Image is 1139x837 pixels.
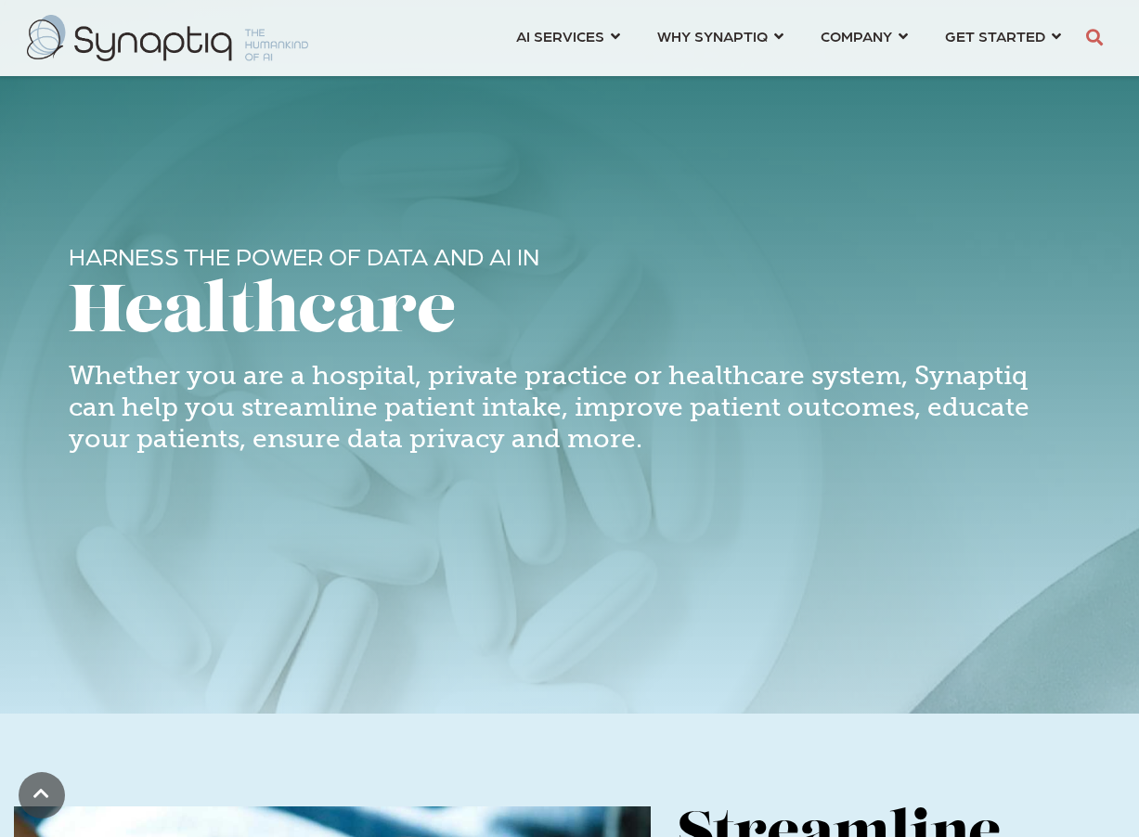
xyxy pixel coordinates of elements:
[69,241,1071,270] h6: HARNESS THE POWER OF DATA AND AI IN
[821,19,908,53] a: COMPANY
[69,360,1071,454] h4: Whether you are a hospital, private practice or healthcare system, Synaptiq can help you streamli...
[69,462,264,509] iframe: Embedded CTA
[278,462,519,509] iframe: Embedded CTA
[498,5,1080,71] nav: menu
[27,15,308,61] img: synaptiq logo-2
[657,23,768,48] span: WHY SYNAPTIQ
[516,19,620,53] a: AI SERVICES
[516,23,604,48] span: AI SERVICES
[657,19,783,53] a: WHY SYNAPTIQ
[69,278,1071,352] h1: Healthcare
[945,19,1061,53] a: GET STARTED
[821,23,892,48] span: COMPANY
[945,23,1045,48] span: GET STARTED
